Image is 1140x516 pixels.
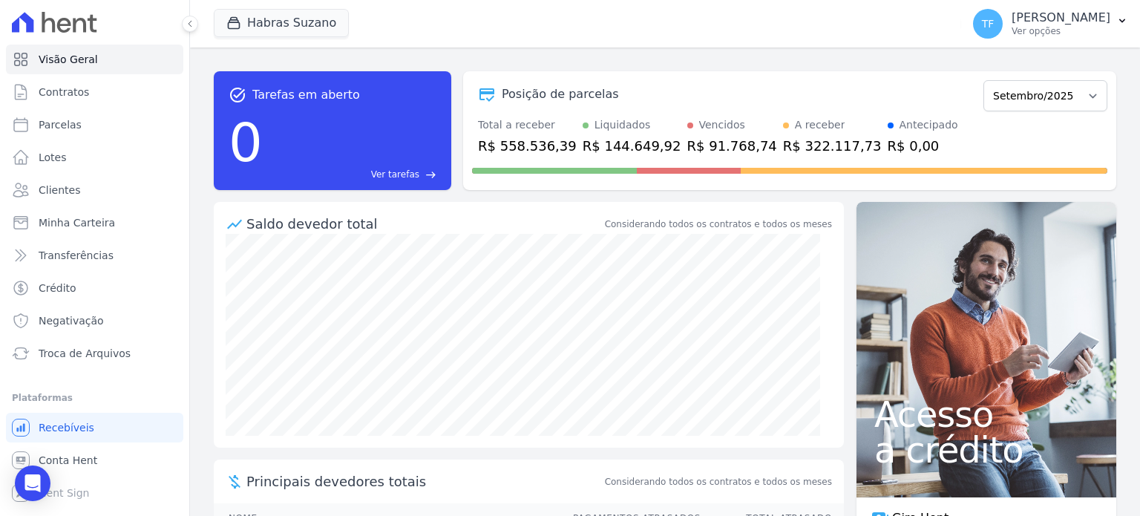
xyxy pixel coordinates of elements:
span: Parcelas [39,117,82,132]
span: Conta Hent [39,453,97,468]
span: Principais devedores totais [246,471,602,491]
button: TF [PERSON_NAME] Ver opções [961,3,1140,45]
div: 0 [229,104,263,181]
span: Lotes [39,150,67,165]
div: Total a receber [478,117,577,133]
span: Considerando todos os contratos e todos os meses [605,475,832,489]
a: Lotes [6,143,183,172]
a: Ver tarefas east [269,168,436,181]
div: A receber [795,117,845,133]
span: task_alt [229,86,246,104]
div: Open Intercom Messenger [15,466,50,501]
div: Vencidos [699,117,745,133]
span: Contratos [39,85,89,99]
span: Crédito [39,281,76,295]
p: [PERSON_NAME] [1012,10,1110,25]
a: Minha Carteira [6,208,183,238]
div: Saldo devedor total [246,214,602,234]
a: Visão Geral [6,45,183,74]
span: Minha Carteira [39,215,115,230]
a: Transferências [6,241,183,270]
span: Tarefas em aberto [252,86,360,104]
a: Negativação [6,306,183,336]
div: Considerando todos os contratos e todos os meses [605,218,832,231]
div: Plataformas [12,389,177,407]
span: Troca de Arquivos [39,346,131,361]
div: Antecipado [900,117,958,133]
div: R$ 144.649,92 [583,136,681,156]
div: R$ 0,00 [888,136,958,156]
span: Acesso [874,396,1098,432]
a: Recebíveis [6,413,183,442]
a: Contratos [6,77,183,107]
div: R$ 558.536,39 [478,136,577,156]
a: Parcelas [6,110,183,140]
div: Posição de parcelas [502,85,619,103]
a: Clientes [6,175,183,205]
span: Visão Geral [39,52,98,67]
span: a crédito [874,432,1098,468]
a: Crédito [6,273,183,303]
button: Habras Suzano [214,9,349,37]
span: Clientes [39,183,80,197]
span: east [425,169,436,180]
div: Liquidados [594,117,651,133]
div: R$ 91.768,74 [687,136,777,156]
a: Conta Hent [6,445,183,475]
span: Recebíveis [39,420,94,435]
span: Negativação [39,313,104,328]
div: R$ 322.117,73 [783,136,882,156]
p: Ver opções [1012,25,1110,37]
a: Troca de Arquivos [6,339,183,368]
span: Ver tarefas [371,168,419,181]
span: TF [982,19,995,29]
span: Transferências [39,248,114,263]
